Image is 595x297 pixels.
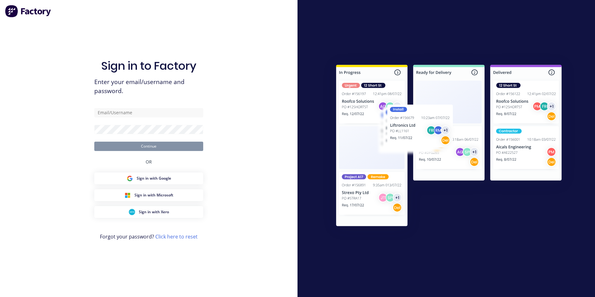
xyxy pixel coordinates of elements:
a: Click here to reset [155,233,198,240]
span: Sign in with Google [137,176,171,181]
img: Factory [5,5,52,17]
input: Email/Username [94,108,203,117]
button: Xero Sign inSign in with Xero [94,206,203,218]
img: Sign in [322,52,575,241]
h1: Sign in to Factory [101,59,196,73]
span: Sign in with Microsoft [134,192,173,198]
button: Microsoft Sign inSign in with Microsoft [94,189,203,201]
button: Continue [94,142,203,151]
img: Xero Sign in [129,209,135,215]
img: Microsoft Sign in [124,192,131,198]
div: OR [146,151,152,172]
span: Forgot your password? [100,233,198,240]
button: Google Sign inSign in with Google [94,172,203,184]
img: Google Sign in [127,175,133,181]
span: Sign in with Xero [139,209,169,215]
span: Enter your email/username and password. [94,78,203,96]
